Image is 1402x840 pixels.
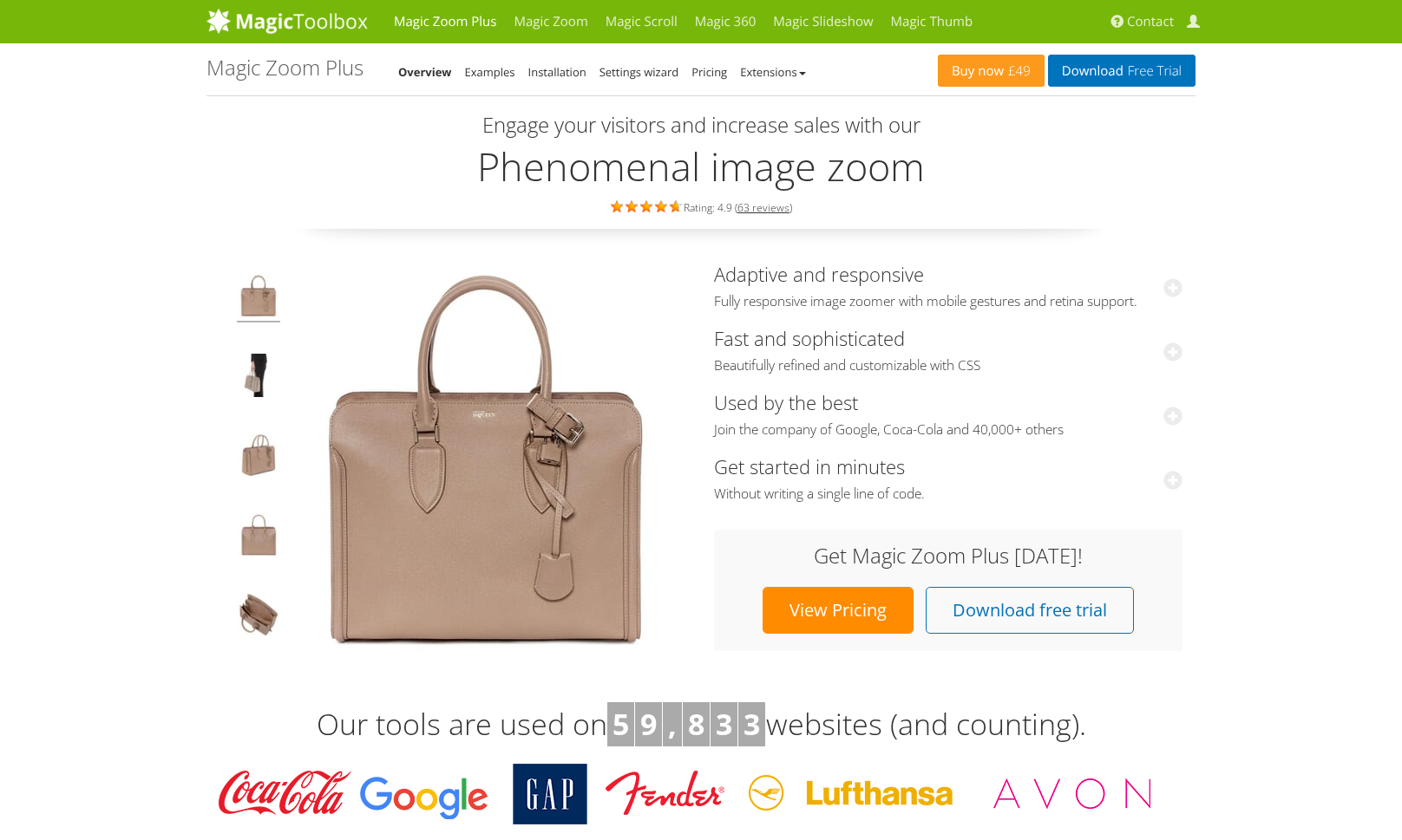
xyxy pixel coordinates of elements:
a: DownloadFree Trial [1048,55,1196,87]
a: Examples [465,64,515,80]
img: Hover image zoom example [237,513,280,562]
img: JavaScript zoom tool example [237,593,280,641]
b: 3 [744,704,760,744]
img: MagicToolbox.com - Image tools for your website [206,8,368,34]
span: Without writing a single line of code. [714,485,1183,503]
img: Product image zoom example [237,274,280,322]
b: 5 [613,704,629,744]
span: Join the company of Google, Coca-Cola and 40,000+ others [714,421,1183,439]
b: 8 [688,704,704,744]
a: Extensions [740,64,805,80]
span: Beautifully refined and customizable with CSS [714,357,1183,374]
span: Contact [1127,13,1174,30]
a: Get started in minutesWithout writing a single line of code. [714,453,1183,503]
h1: Magic Zoom Plus [206,56,364,79]
span: £49 [1004,64,1031,78]
h2: Phenomenal image zoom [206,145,1196,188]
a: Overview [398,64,452,80]
a: View Pricing [763,587,914,634]
img: Magic Zoom Plus Demo [291,264,681,654]
a: Fast and sophisticatedBeautifully refined and customizable with CSS [714,325,1183,374]
img: JavaScript image zoom example [237,354,280,402]
a: Buy now£49 [938,55,1045,87]
div: Rating: 4.9 ( ) [206,197,1196,216]
b: 9 [640,704,657,744]
h3: Engage your visitors and increase sales with our [211,114,1191,136]
a: Used by the bestJoin the company of Google, Coca-Cola and 40,000+ others [714,389,1183,439]
b: , [668,704,677,744]
a: Installation [528,64,586,80]
a: 63 reviews [737,200,789,215]
b: 3 [716,704,732,744]
img: Magic Toolbox Customers [206,764,1169,824]
h3: Get Magic Zoom Plus [DATE]! [731,544,1165,567]
img: jQuery image zoom example [237,433,280,482]
h3: Our tools are used on websites (and counting). [206,702,1196,747]
span: Free Trial [1124,64,1182,78]
a: Adaptive and responsiveFully responsive image zoomer with mobile gestures and retina support. [714,261,1183,310]
span: Fully responsive image zoomer with mobile gestures and retina support. [714,293,1183,310]
a: Download free trial [926,587,1134,634]
a: Settings wizard [599,64,679,80]
a: Pricing [691,64,727,80]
